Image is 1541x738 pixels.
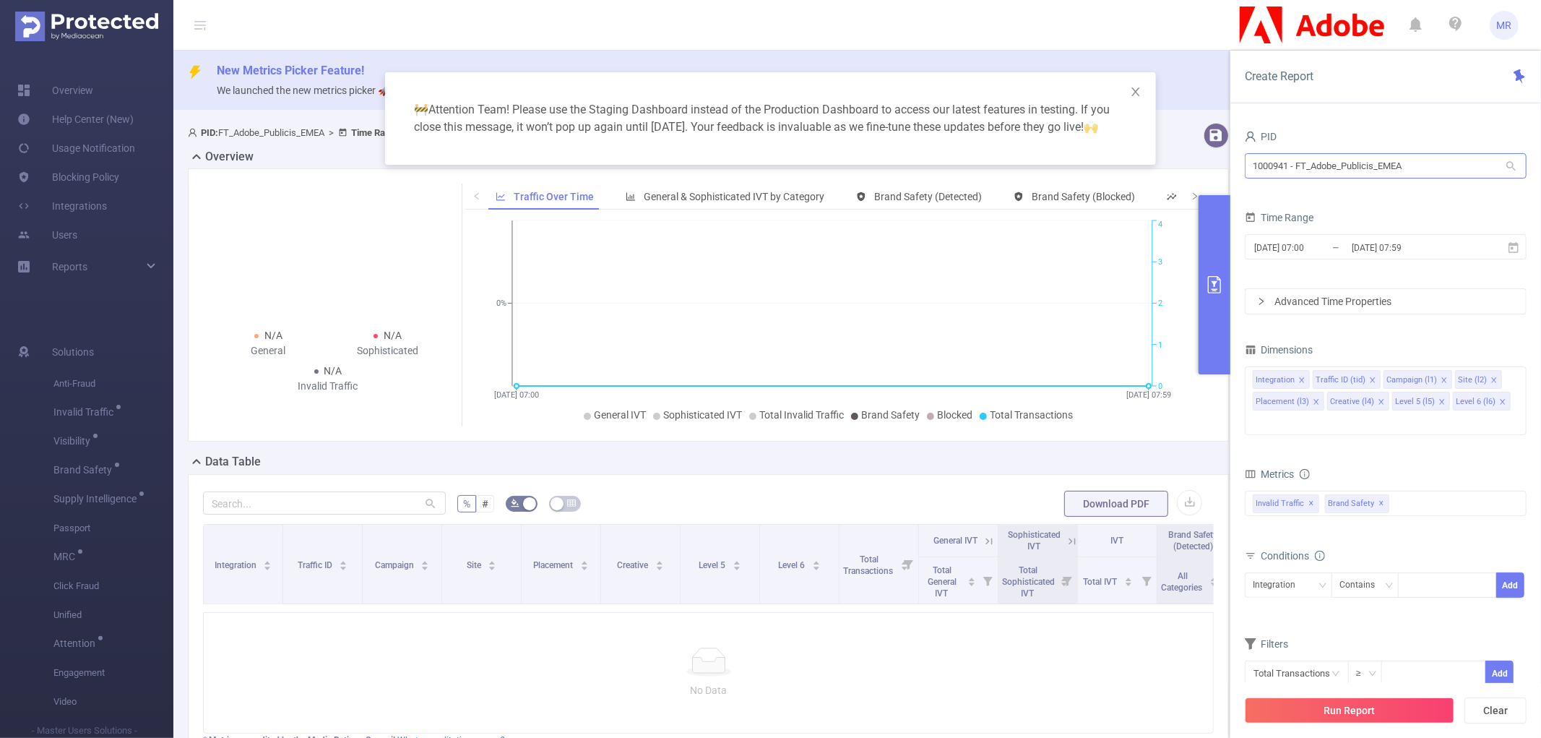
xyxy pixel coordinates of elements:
[1257,297,1266,306] i: icon: right
[1246,289,1526,314] div: icon: rightAdvanced Time Properties
[1384,370,1452,389] li: Campaign (l1)
[1378,398,1385,407] i: icon: close
[1084,120,1098,134] span: highfive
[1485,661,1514,686] button: Add
[1245,69,1313,83] span: Create Report
[1313,398,1320,407] i: icon: close
[1392,392,1450,411] li: Level 5 (l5)
[1330,392,1374,411] div: Creative (l4)
[1318,581,1327,591] i: icon: down
[1379,495,1385,512] span: ✕
[1245,468,1294,480] span: Metrics
[1464,698,1527,724] button: Clear
[1313,370,1381,389] li: Traffic ID (tid)
[1369,377,1376,385] i: icon: close
[1456,392,1495,411] div: Level 6 (l6)
[1499,398,1506,407] i: icon: close
[1316,371,1365,390] div: Traffic ID (tid)
[1245,698,1454,724] button: Run Report
[402,90,1139,147] div: Attention Team! Please use the Staging Dashboard instead of the Production Dashboard to access ou...
[1453,392,1511,411] li: Level 6 (l6)
[1253,392,1324,411] li: Placement (l3)
[1245,212,1313,223] span: Time Range
[1253,573,1305,597] div: Integration
[1261,550,1325,562] span: Conditions
[1438,398,1446,407] i: icon: close
[1256,392,1309,411] div: Placement (l3)
[1455,370,1502,389] li: Site (l2)
[1350,238,1467,257] input: End date
[1300,469,1310,479] i: icon: info-circle
[1327,392,1389,411] li: Creative (l4)
[1496,572,1524,598] button: Add
[1356,661,1371,685] div: ≥
[1385,581,1394,591] i: icon: down
[1130,86,1141,98] i: icon: close
[414,103,428,116] span: warning
[1256,371,1295,390] div: Integration
[1325,494,1389,513] span: Brand Safety
[1315,551,1325,561] i: icon: info-circle
[1245,638,1288,650] span: Filters
[1253,238,1370,257] input: Start date
[1298,377,1305,385] i: icon: close
[1253,494,1319,513] span: Invalid Traffic
[1386,371,1437,390] div: Campaign (l1)
[1395,392,1435,411] div: Level 5 (l5)
[1253,370,1310,389] li: Integration
[1115,72,1156,113] button: Close
[1309,495,1315,512] span: ✕
[1441,377,1448,385] i: icon: close
[1490,377,1498,385] i: icon: close
[1368,669,1377,679] i: icon: down
[1245,344,1313,356] span: Dimensions
[1245,131,1256,142] i: icon: user
[1245,131,1277,142] span: PID
[1339,573,1385,597] div: Contains
[1458,371,1487,390] div: Site (l2)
